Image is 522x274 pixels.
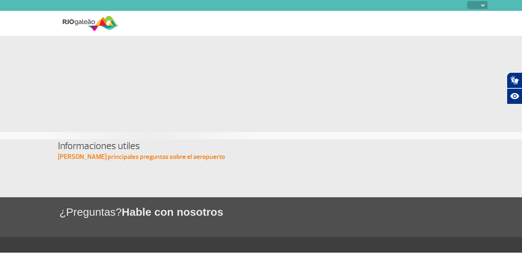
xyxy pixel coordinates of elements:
button: Abrir tradutor de língua de sinais. [507,72,522,88]
button: Abrir recursos assistivos. [507,88,522,104]
h1: ¿Preguntas? [59,205,522,219]
h4: Informaciones utiles [58,139,464,153]
div: Plugin de acessibilidade da Hand Talk. [507,72,522,104]
span: Hable con nosotros [122,206,223,218]
p: [PERSON_NAME] principales preguntas sobre el aeropuerto [58,153,464,161]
